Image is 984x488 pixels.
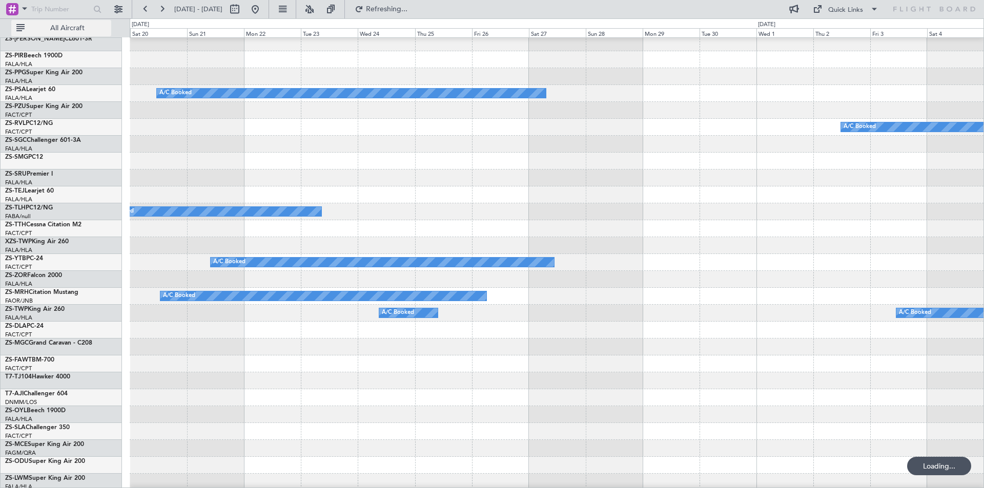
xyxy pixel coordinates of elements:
a: ZS-PSALearjet 60 [5,87,55,93]
a: FACT/CPT [5,432,32,440]
span: ZS-YTB [5,256,26,262]
a: ZS-TTHCessna Citation M2 [5,222,81,228]
div: [DATE] [132,20,149,29]
a: FALA/HLA [5,415,32,423]
input: Trip Number [31,2,90,17]
div: Sun 28 [586,28,643,37]
div: A/C Booked [213,254,245,270]
span: T7-AJI [5,391,24,397]
div: Mon 22 [244,28,301,37]
a: ZS-SLAChallenger 350 [5,425,70,431]
div: Sat 4 [927,28,984,37]
a: T7-AJIChallenger 604 [5,391,68,397]
span: ZS-ZOR [5,272,27,279]
div: [DATE] [758,20,775,29]
span: ZS-SGC [5,137,27,143]
a: FALA/HLA [5,94,32,102]
span: ZS-TWP [5,306,28,312]
a: ZS-PPGSuper King Air 200 [5,70,83,76]
a: ZS-MCESuper King Air 200 [5,441,84,448]
span: Refreshing... [365,6,408,13]
span: ZS-MRH [5,289,29,295]
a: FALA/HLA [5,246,32,254]
a: FALA/HLA [5,60,32,68]
div: A/C Booked [899,305,931,321]
a: ZS-PZUSuper King Air 200 [5,103,83,110]
span: ZS-PIR [5,53,24,59]
button: All Aircraft [11,20,111,36]
a: FALA/HLA [5,314,32,322]
a: FACT/CPT [5,229,32,237]
a: ZS-TLHPC12/NG [5,205,53,211]
span: ZS-TEJ [5,188,25,194]
span: ZS-ODU [5,458,29,464]
span: ZS-LWM [5,475,29,481]
div: Thu 25 [415,28,472,37]
a: ZS-PIRBeech 1900D [5,53,63,59]
div: Sun 21 [187,28,244,37]
button: Quick Links [808,1,884,17]
div: A/C Booked [163,288,195,304]
span: ZS-PSA [5,87,26,93]
a: FALA/HLA [5,145,32,153]
div: Wed 1 [756,28,813,37]
span: ZS-DLA [5,323,27,329]
a: ZS-ODUSuper King Air 200 [5,458,85,464]
a: ZS-SGCChallenger 601-3A [5,137,81,143]
span: ZS-MCE [5,441,28,448]
a: DNMM/LOS [5,398,37,406]
a: ZS-SMGPC12 [5,154,43,160]
a: ZS-TWPKing Air 260 [5,306,65,312]
a: FACT/CPT [5,111,32,119]
div: Fri 3 [870,28,927,37]
a: XZS-TWPKing Air 260 [5,239,69,245]
div: Thu 2 [813,28,870,37]
div: Mon 29 [643,28,700,37]
a: FAGM/QRA [5,449,36,457]
span: ZS-PZU [5,103,26,110]
a: FACT/CPT [5,331,32,338]
a: ZS-YTBPC-24 [5,256,43,262]
span: ZS-TLH [5,205,26,211]
span: [DATE] - [DATE] [174,5,222,14]
div: Loading... [907,457,971,475]
div: Tue 23 [301,28,358,37]
a: ZS-DLAPC-24 [5,323,44,329]
button: Refreshing... [350,1,412,17]
div: Sat 27 [529,28,586,37]
a: ZS-OYLBeech 1900D [5,408,66,414]
div: A/C Booked [159,86,192,101]
a: FALA/HLA [5,179,32,186]
div: Fri 26 [472,28,529,37]
span: ZS-MGC [5,340,29,346]
span: ZS-TTH [5,222,26,228]
span: ZS-RVL [5,120,26,126]
a: FALA/HLA [5,77,32,85]
a: FACT/CPT [5,128,32,136]
a: ZS-RVLPC12/NG [5,120,53,126]
span: ZS-PPG [5,70,26,76]
a: ZS-[PERSON_NAME]CL601-3R [5,36,92,42]
a: ZS-FAWTBM-700 [5,357,54,363]
div: A/C Booked [844,119,876,135]
span: ZS-SRU [5,171,27,177]
a: ZS-TEJLearjet 60 [5,188,54,194]
a: T7-TJ104Hawker 4000 [5,374,70,380]
a: FALA/HLA [5,196,32,203]
span: ZS-FAW [5,357,28,363]
div: Tue 30 [700,28,756,37]
a: ZS-LWMSuper King Air 200 [5,475,85,481]
a: FACT/CPT [5,263,32,271]
a: ZS-MGCGrand Caravan - C208 [5,340,92,346]
div: Sat 20 [130,28,187,37]
span: ZS-[PERSON_NAME] [5,36,65,42]
div: A/C Booked [382,305,414,321]
a: FAOR/JNB [5,297,33,305]
a: ZS-MRHCitation Mustang [5,289,78,295]
a: FABA/null [5,213,31,220]
a: ZS-ZORFalcon 2000 [5,272,62,279]
span: ZS-SLA [5,425,26,431]
a: ZS-SRUPremier I [5,171,53,177]
span: ZS-SMG [5,154,28,160]
a: FALA/HLA [5,280,32,288]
